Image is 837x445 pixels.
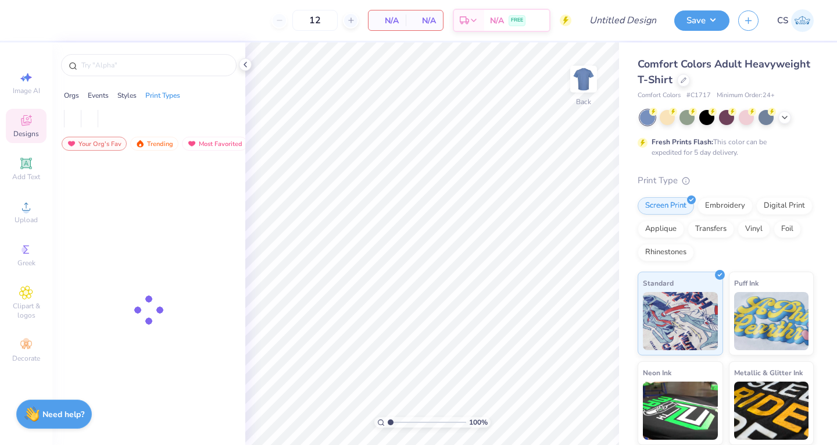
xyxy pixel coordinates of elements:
div: Back [576,97,591,107]
div: Vinyl [738,220,770,238]
div: Orgs [64,90,79,101]
span: Decorate [12,354,40,363]
div: Styles [117,90,137,101]
span: Designs [13,129,39,138]
img: Carlee Strub [791,9,814,32]
img: Back [572,67,595,91]
div: Foil [774,220,801,238]
span: Add Text [12,172,40,181]
div: Transfers [688,220,734,238]
span: N/A [375,15,399,27]
div: This color can be expedited for 5 day delivery. [652,137,795,158]
span: Greek [17,258,35,268]
div: Rhinestones [638,244,694,261]
img: Puff Ink [734,292,809,350]
div: Screen Print [638,197,694,215]
span: 100 % [469,417,488,428]
a: CS [777,9,814,32]
span: N/A [413,15,436,27]
span: N/A [490,15,504,27]
div: Events [88,90,109,101]
div: Applique [638,220,684,238]
img: Metallic & Glitter Ink [734,382,809,440]
span: Comfort Colors [638,91,681,101]
strong: Need help? [42,409,84,420]
img: trending.gif [135,140,145,148]
img: Neon Ink [643,382,718,440]
span: Puff Ink [734,277,759,289]
span: FREE [511,16,523,24]
div: Print Types [145,90,180,101]
div: Your Org's Fav [62,137,127,151]
span: Clipart & logos [6,301,46,320]
input: Try "Alpha" [80,59,229,71]
div: Print Type [638,174,814,187]
div: Embroidery [697,197,753,215]
div: Most Favorited [182,137,248,151]
span: Minimum Order: 24 + [717,91,775,101]
button: Save [674,10,729,31]
div: Trending [130,137,178,151]
span: CS [777,14,788,27]
input: – – [292,10,338,31]
span: # C1717 [686,91,711,101]
img: most_fav.gif [187,140,196,148]
span: Comfort Colors Adult Heavyweight T-Shirt [638,57,810,87]
span: Upload [15,215,38,225]
span: Standard [643,277,674,289]
img: most_fav.gif [67,140,76,148]
span: Image AI [13,86,40,95]
strong: Fresh Prints Flash: [652,137,713,147]
input: Untitled Design [580,9,666,32]
span: Neon Ink [643,366,671,379]
span: Metallic & Glitter Ink [734,366,803,379]
img: Standard [643,292,718,350]
div: Digital Print [756,197,813,215]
